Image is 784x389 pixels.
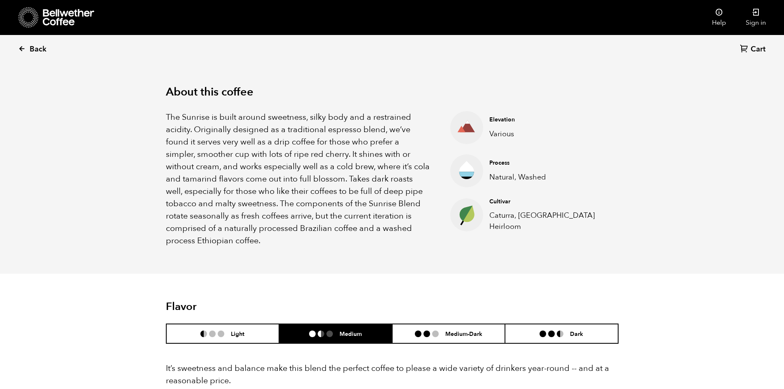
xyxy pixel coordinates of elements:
a: Cart [740,44,768,55]
p: It’s sweetness and balance make this blend the perfect coffee to please a wide variety of drinker... [166,362,619,387]
h4: Cultivar [489,198,605,206]
p: Various [489,128,605,140]
h2: Flavor [166,300,317,313]
p: The Sunrise is built around sweetness, silky body and a restrained acidity. Originally designed a... [166,111,430,247]
span: Back [30,44,47,54]
h2: About this coffee [166,86,619,99]
p: Caturra, [GEOGRAPHIC_DATA] Heirloom [489,210,605,232]
h4: Process [489,159,605,167]
h6: Medium [340,330,362,337]
h6: Light [231,330,244,337]
h6: Dark [570,330,583,337]
span: Cart [751,44,765,54]
h6: Medium-Dark [445,330,482,337]
h4: Elevation [489,116,605,124]
p: Natural, Washed [489,172,605,183]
